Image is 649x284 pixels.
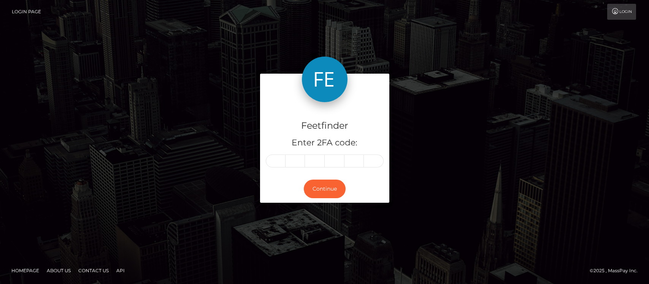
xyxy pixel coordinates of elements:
button: Continue [304,180,346,198]
a: API [113,265,128,276]
a: Homepage [8,265,42,276]
a: Login Page [12,4,41,20]
a: About Us [44,265,74,276]
a: Contact Us [75,265,112,276]
h5: Enter 2FA code: [266,137,384,149]
div: © 2025 , MassPay Inc. [590,267,643,275]
img: Feetfinder [302,57,348,102]
a: Login [607,4,636,20]
h4: Feetfinder [266,119,384,133]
